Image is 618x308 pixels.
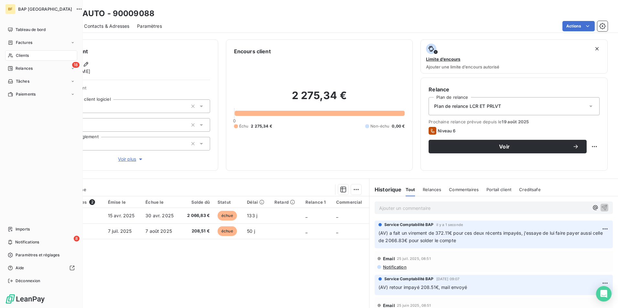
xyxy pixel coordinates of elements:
a: Tableau de bord [5,25,77,35]
div: Délai [247,200,267,205]
button: Voir plus [52,156,210,163]
a: Clients [5,50,77,61]
button: Limite d’encoursAjouter une limite d’encours autorisé [421,39,608,74]
span: BAP [GEOGRAPHIC_DATA] [18,6,72,12]
a: Paiements [5,89,77,99]
span: Clients [16,53,29,58]
span: [DATE] 09:07 [436,277,460,281]
span: Portail client [486,187,511,192]
h6: Relance [429,86,600,93]
a: 18Relances [5,63,77,74]
span: Contacts & Adresses [84,23,129,29]
span: 2 066,83 € [185,212,210,219]
a: Imports [5,224,77,234]
span: échue [218,211,237,221]
span: _ [305,228,307,234]
div: BF [5,4,16,14]
a: Aide [5,263,77,273]
h6: Encours client [234,47,271,55]
h6: Historique [369,186,402,193]
span: Tout [406,187,415,192]
span: 0 [233,118,236,123]
span: Email [383,256,395,261]
span: Tableau de bord [16,27,46,33]
button: Voir [429,140,587,153]
a: Tâches [5,76,77,87]
span: Imports [16,226,30,232]
span: Creditsafe [519,187,541,192]
span: Niveau 6 [438,128,455,133]
span: _ [305,213,307,218]
span: Déconnexion [16,278,40,284]
span: Tâches [16,78,29,84]
span: Relances [16,66,33,71]
div: Relance 1 [305,200,328,205]
span: 15 avr. 2025 [108,213,135,218]
span: Notifications [15,239,39,245]
span: _ [336,228,338,234]
span: 2 [89,199,95,205]
a: Factures [5,37,77,48]
div: Retard [274,200,298,205]
div: Commercial [336,200,365,205]
span: Factures [16,40,32,46]
h6: Informations client [39,47,210,55]
span: Propriétés Client [52,85,210,94]
span: Paramètres et réglages [16,252,59,258]
span: Paramètres [137,23,162,29]
span: 25 juil. 2025, 08:51 [397,257,431,261]
div: Échue le [145,200,177,205]
span: 2 275,34 € [251,123,272,129]
span: échue [218,226,237,236]
span: (AV) a fait un virement de 372.11€ pour ces deux récents impayés, j'essaye de lui faire payer aus... [378,230,604,243]
a: Paramètres et réglages [5,250,77,260]
div: Émise le [108,200,138,205]
span: 7 août 2025 [145,228,172,234]
h3: MATH AUTO - 90009088 [57,8,154,19]
span: Service Comptabilité BAP [384,276,434,282]
span: (AV) retour impayé 208.51€, mail envoyé [378,284,467,290]
span: Limite d’encours [426,56,460,62]
span: Non-échu [370,123,389,129]
span: il y a 1 seconde [436,223,463,227]
span: Ajouter une limite d’encours autorisé [426,64,499,69]
span: Commentaires [449,187,479,192]
span: Relances [423,187,441,192]
img: Logo LeanPay [5,294,45,304]
span: 0,00 € [392,123,405,129]
div: Statut [218,200,239,205]
span: Paiements [16,91,36,97]
span: Notification [382,264,407,270]
button: Actions [562,21,595,31]
span: 19 août 2025 [502,119,529,124]
span: Prochaine relance prévue depuis le [429,119,600,124]
span: 7 juil. 2025 [108,228,132,234]
span: Voir [436,144,572,149]
span: Échu [239,123,249,129]
span: 133 j [247,213,257,218]
span: _ [336,213,338,218]
span: Plan de relance LCR ET PRLVT [434,103,501,109]
span: 8 [74,236,80,241]
span: 50 j [247,228,255,234]
span: 208,51 € [185,228,210,234]
span: Email [383,303,395,308]
span: 18 [72,62,80,68]
div: Solde dû [185,200,210,205]
span: Voir plus [118,156,144,162]
span: Service Comptabilité BAP [384,222,434,228]
span: 25 juin 2025, 08:51 [397,303,431,307]
span: 30 avr. 2025 [145,213,174,218]
h2: 2 275,34 € [234,89,405,108]
span: Aide [16,265,24,271]
div: Open Intercom Messenger [596,286,612,302]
